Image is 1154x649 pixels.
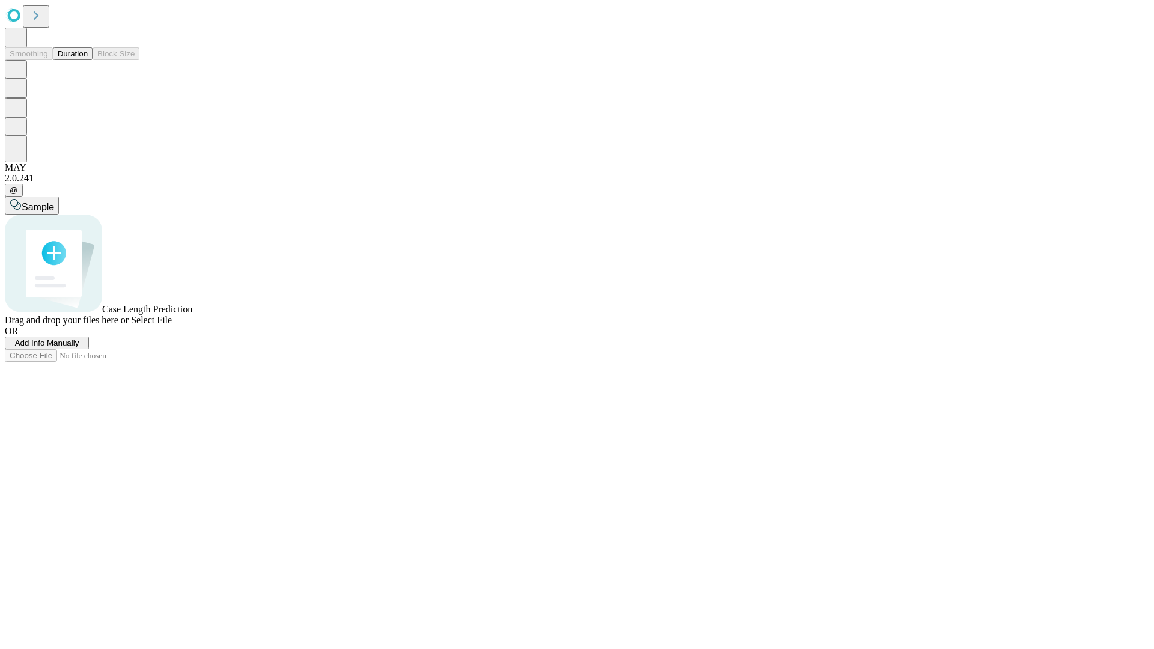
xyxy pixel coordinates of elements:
[5,337,89,349] button: Add Info Manually
[53,47,93,60] button: Duration
[10,186,18,195] span: @
[131,315,172,325] span: Select File
[5,47,53,60] button: Smoothing
[5,326,18,336] span: OR
[5,197,59,215] button: Sample
[93,47,139,60] button: Block Size
[5,173,1149,184] div: 2.0.241
[5,162,1149,173] div: MAY
[22,202,54,212] span: Sample
[5,315,129,325] span: Drag and drop your files here or
[5,184,23,197] button: @
[15,338,79,347] span: Add Info Manually
[102,304,192,314] span: Case Length Prediction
